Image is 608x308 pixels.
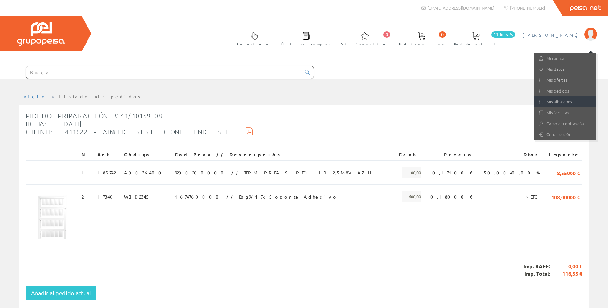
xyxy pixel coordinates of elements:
[97,191,117,202] span: 17340
[230,27,275,50] a: Selectores
[26,286,96,300] button: Añadir al pedido actual
[79,149,95,160] th: N
[402,167,421,178] span: 100,00
[551,191,580,202] span: 108,00000 €
[439,31,446,38] span: 0
[87,170,92,175] a: .
[97,167,116,178] span: 185742
[550,263,582,270] span: 0,00 €
[124,191,150,202] span: WEID2345
[172,149,394,160] th: Cod Prov // Descripción
[26,112,230,135] span: Pedido Preparación #41/1015908 Fecha: [DATE] Cliente: 411622 - ALMITEC SIST. CONT. IND. S.L.
[246,129,253,134] i: Descargar PDF
[81,167,92,178] span: 1
[83,194,89,199] a: .
[383,31,390,38] span: 0
[19,93,46,99] a: Inicio
[491,31,515,38] span: 11 línea/s
[28,191,76,239] img: Foto artículo (150x150)
[399,41,444,47] span: Ped. favoritos
[534,85,596,96] a: Mis pedidos
[427,5,494,11] span: [EMAIL_ADDRESS][DOMAIN_NAME]
[534,96,596,107] a: Mis albaranes
[430,191,473,202] span: 0,18000 €
[124,167,165,178] span: A0036400
[95,149,121,160] th: Art
[402,191,421,202] span: 600,00
[557,167,580,178] span: 8,55000 €
[121,149,172,160] th: Código
[237,41,271,47] span: Selectores
[475,149,543,160] th: Dtos
[534,75,596,85] a: Mis ofertas
[281,41,330,47] span: Últimas compras
[175,167,372,178] span: 9200200000 // TERM.PREAIS.RED.LIR 2,5M8V AZU
[534,64,596,75] a: Mis datos
[59,93,143,99] a: Listado mis pedidos
[26,255,582,286] div: Imp. RAEE: Imp. Total:
[454,41,498,47] span: Pedido actual
[550,270,582,278] span: 116,55 €
[340,41,389,47] span: Art. favoritos
[394,149,423,160] th: Cant.
[275,27,334,50] a: Últimas compras
[26,66,301,79] input: Buscar ...
[534,107,596,118] a: Mis facturas
[81,191,89,202] span: 2
[534,118,596,129] a: Cambiar contraseña
[423,149,475,160] th: Precio
[432,167,473,178] span: 0,17100 €
[522,27,597,33] a: [PERSON_NAME]
[175,191,338,202] span: 1674760000 // Esg9/17k Soporte Adhesivo
[510,5,545,11] span: [PHONE_NUMBER]
[534,129,596,140] a: Cerrar sesión
[484,167,540,178] span: 50,00+0,00 %
[522,32,581,38] span: [PERSON_NAME]
[448,27,517,50] a: 11 línea/s Pedido actual
[543,149,582,160] th: Importe
[17,22,65,46] img: Grupo Peisa
[525,191,540,202] span: NETO
[534,53,596,64] a: Mi cuenta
